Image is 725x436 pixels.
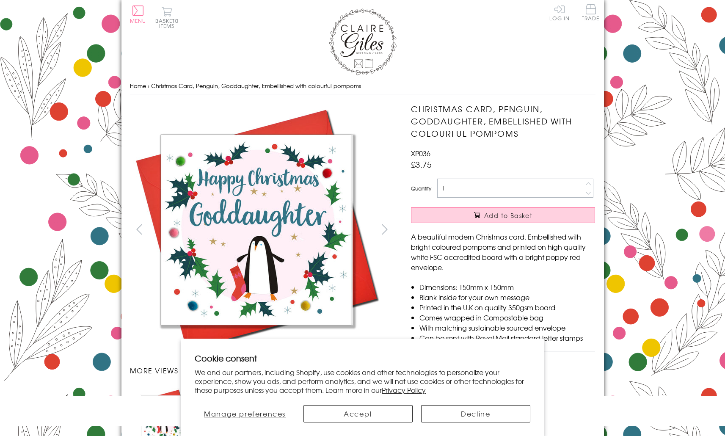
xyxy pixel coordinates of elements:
[419,282,595,292] li: Dimensions: 150mm x 150mm
[582,4,600,21] span: Trade
[421,405,530,422] button: Decline
[394,103,648,355] img: Christmas Card, Penguin, Goddaughter, Embellished with colourful pompoms
[411,158,432,170] span: £3.75
[329,8,397,75] img: Claire Giles Greetings Cards
[130,6,146,23] button: Menu
[195,352,530,364] h2: Cookie consent
[130,365,394,375] h3: More views
[419,302,595,312] li: Printed in the U.K on quality 350gsm board
[130,220,149,239] button: prev
[419,292,595,302] li: Blank inside for your own message
[195,368,530,394] p: We and our partners, including Shopify, use cookies and other technologies to personalize your ex...
[411,148,430,158] span: XP036
[195,405,295,422] button: Manage preferences
[484,211,532,220] span: Add to Basket
[130,17,146,25] span: Menu
[375,220,394,239] button: next
[159,17,179,30] span: 0 items
[549,4,570,21] a: Log In
[155,7,179,28] button: Basket0 items
[148,82,149,90] span: ›
[419,333,595,343] li: Can be sent with Royal Mail standard letter stamps
[419,312,595,323] li: Comes wrapped in Compostable bag
[411,103,595,139] h1: Christmas Card, Penguin, Goddaughter, Embellished with colourful pompoms
[303,405,413,422] button: Accept
[419,323,595,333] li: With matching sustainable sourced envelope
[582,4,600,22] a: Trade
[382,385,426,395] a: Privacy Policy
[411,185,431,192] label: Quantity
[130,82,146,90] a: Home
[204,408,286,419] span: Manage preferences
[151,82,361,90] span: Christmas Card, Penguin, Goddaughter, Embellished with colourful pompoms
[130,103,383,357] img: Christmas Card, Penguin, Goddaughter, Embellished with colourful pompoms
[411,232,595,272] p: A beautiful modern Christmas card. Embellished with bright coloured pompoms and printed on high q...
[130,77,595,95] nav: breadcrumbs
[411,207,595,223] button: Add to Basket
